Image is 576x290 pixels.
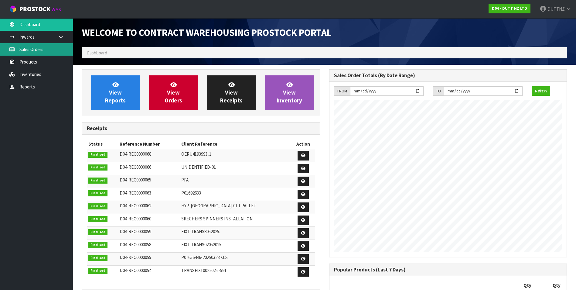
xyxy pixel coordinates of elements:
[88,203,107,209] span: Finalised
[87,139,118,149] th: Status
[265,75,314,110] a: ViewInventory
[52,7,61,12] small: WMS
[9,5,17,13] img: cube-alt.png
[120,203,151,209] span: D04-REC0000062
[181,164,216,170] span: UNIDENTIFIED-01
[180,139,291,149] th: Client Reference
[181,229,220,234] span: FIXT-TRANS8052025.
[88,242,107,248] span: Finalised
[91,75,140,110] a: ViewReports
[181,203,256,209] span: HYP-[GEOGRAPHIC_DATA]-01 1 PALLET
[120,164,151,170] span: D04-REC0000066
[181,254,228,260] span: P01656446-20250328.XLS
[87,126,315,131] h3: Receipts
[120,229,151,234] span: D04-REC0000059
[88,229,107,235] span: Finalised
[165,81,182,104] span: View Orders
[120,216,151,222] span: D04-REC0000060
[149,75,198,110] a: ViewOrders
[334,267,562,273] h3: Popular Products (Last 7 Days)
[433,86,444,96] div: TO
[88,268,107,274] span: Finalised
[120,190,151,196] span: D04-REC0000063
[88,190,107,196] span: Finalised
[120,268,151,273] span: D04-REC0000054
[181,190,201,196] span: P01692633
[547,6,565,12] span: DUTTNZ
[334,73,562,78] h3: Sales Order Totals (By Date Range)
[105,81,126,104] span: View Reports
[492,6,527,11] strong: D04 - DUTT NZ LTD
[532,86,550,96] button: Refresh
[19,5,50,13] span: ProStock
[291,139,315,149] th: Action
[120,254,151,260] span: D04-REC0000055
[220,81,243,104] span: View Receipts
[181,268,227,273] span: TRANSFIX10022025 -591
[118,139,180,149] th: Reference Number
[181,216,253,222] span: SKECHERS SPINNERS INSTALLATION
[334,86,350,96] div: FROM
[120,177,151,183] span: D04-REC0000065
[88,152,107,158] span: Finalised
[120,242,151,247] span: D04-REC0000058
[88,255,107,261] span: Finalised
[88,178,107,184] span: Finalised
[82,26,332,39] span: Welcome to Contract Warehousing ProStock Portal
[277,81,302,104] span: View Inventory
[88,164,107,171] span: Finalised
[87,50,107,56] span: Dashboard
[88,216,107,222] span: Finalised
[181,151,211,157] span: OERU4193993 .1
[207,75,256,110] a: ViewReceipts
[120,151,151,157] span: D04-REC0000068
[181,242,221,247] span: FIXT-TRANS02052025
[181,177,189,183] span: PFA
